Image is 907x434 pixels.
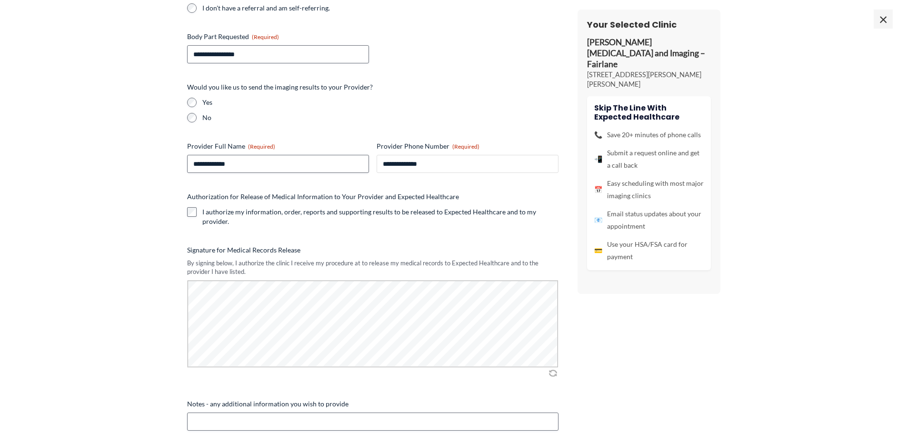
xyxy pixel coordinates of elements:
span: × [874,10,893,29]
label: Notes - any additional information you wish to provide [187,399,558,409]
label: I don't have a referral and am self-referring. [202,3,369,13]
p: [STREET_ADDRESS][PERSON_NAME][PERSON_NAME] [587,70,711,89]
label: Body Part Requested [187,32,369,41]
span: 📲 [594,153,602,165]
label: I authorize my information, order, reports and supporting results to be released to Expected Heal... [202,207,558,226]
label: Provider Phone Number [377,141,558,151]
span: (Required) [452,143,479,150]
span: 📧 [594,214,602,226]
li: Email status updates about your appointment [594,208,704,232]
span: (Required) [248,143,275,150]
label: No [202,113,558,122]
label: Provider Full Name [187,141,369,151]
h3: Your Selected Clinic [587,19,711,30]
li: Submit a request online and get a call back [594,147,704,172]
span: 📅 [594,183,602,196]
li: Save 20+ minutes of phone calls [594,129,704,141]
div: By signing below, I authorize the clinic I receive my procedure at to release my medical records ... [187,259,558,276]
span: 💳 [594,244,602,257]
span: (Required) [252,33,279,40]
h4: Skip the line with Expected Healthcare [594,103,704,121]
legend: Authorization for Release of Medical Information to Your Provider and Expected Healthcare [187,192,459,202]
legend: Would you like us to send the imaging results to your Provider? [187,82,373,92]
li: Use your HSA/FSA card for payment [594,238,704,263]
li: Easy scheduling with most major imaging clinics [594,177,704,202]
span: 📞 [594,129,602,141]
p: [PERSON_NAME] [MEDICAL_DATA] and Imaging – Fairlane [587,37,711,70]
img: Clear Signature [547,368,558,378]
label: Signature for Medical Records Release [187,245,558,255]
label: Yes [202,98,558,107]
